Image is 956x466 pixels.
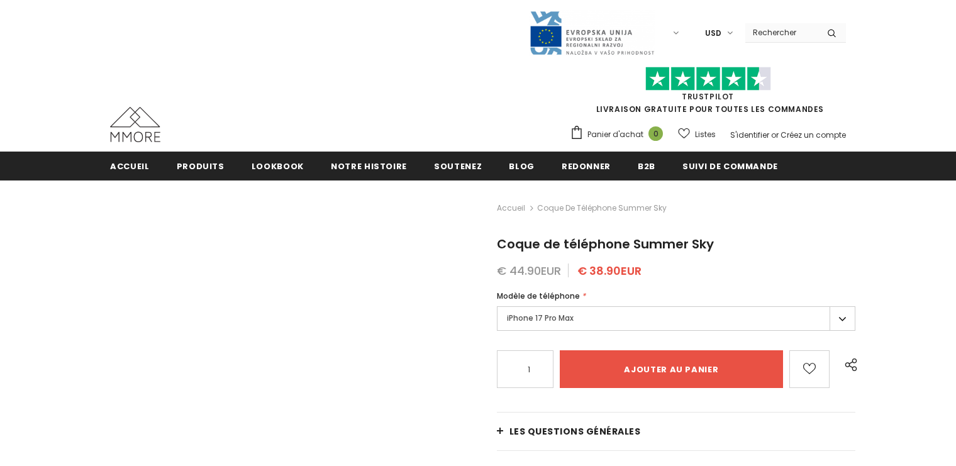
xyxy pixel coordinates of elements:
[638,152,655,180] a: B2B
[509,152,535,180] a: Blog
[509,160,535,172] span: Blog
[537,201,667,216] span: Coque de téléphone Summer Sky
[562,152,611,180] a: Redonner
[252,160,304,172] span: Lookbook
[570,72,846,114] span: LIVRAISON GRATUITE POUR TOUTES LES COMMANDES
[177,152,225,180] a: Produits
[497,306,855,331] label: iPhone 17 Pro Max
[682,152,778,180] a: Suivi de commande
[638,160,655,172] span: B2B
[110,107,160,142] img: Cas MMORE
[331,152,407,180] a: Notre histoire
[730,130,769,140] a: S'identifier
[577,263,642,279] span: € 38.90EUR
[587,128,643,141] span: Panier d'achat
[110,152,150,180] a: Accueil
[497,291,580,301] span: Modèle de téléphone
[529,27,655,38] a: Javni Razpis
[252,152,304,180] a: Lookbook
[682,91,734,102] a: TrustPilot
[705,27,721,40] span: USD
[695,128,716,141] span: Listes
[648,126,663,141] span: 0
[678,123,716,145] a: Listes
[110,160,150,172] span: Accueil
[497,235,714,253] span: Coque de téléphone Summer Sky
[682,160,778,172] span: Suivi de commande
[645,67,771,91] img: Faites confiance aux étoiles pilotes
[497,413,855,450] a: Les questions générales
[745,23,818,42] input: Search Site
[177,160,225,172] span: Produits
[509,425,641,438] span: Les questions générales
[434,152,482,180] a: soutenez
[331,160,407,172] span: Notre histoire
[497,263,561,279] span: € 44.90EUR
[562,160,611,172] span: Redonner
[771,130,779,140] span: or
[529,10,655,56] img: Javni Razpis
[570,125,669,144] a: Panier d'achat 0
[497,201,525,216] a: Accueil
[434,160,482,172] span: soutenez
[781,130,846,140] a: Créez un compte
[560,350,784,388] input: Ajouter au panier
